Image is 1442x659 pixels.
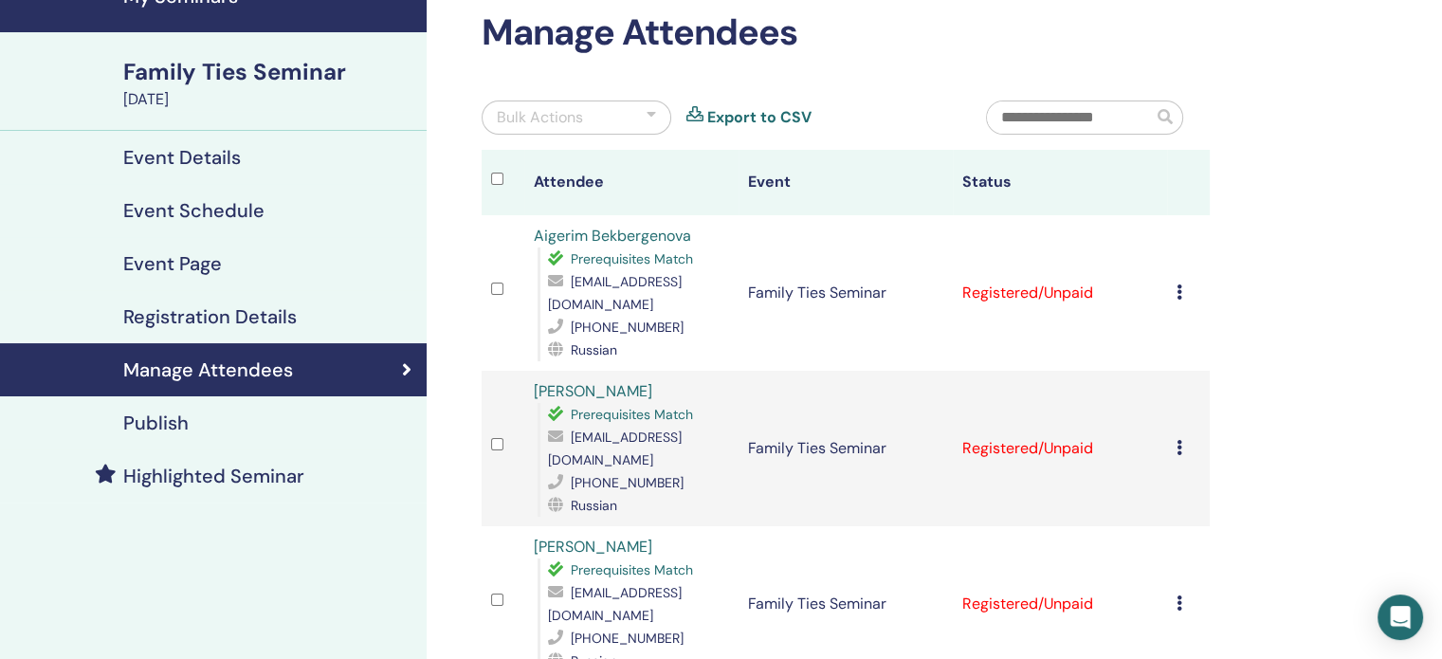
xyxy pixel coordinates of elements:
span: Russian [571,341,617,358]
th: Attendee [524,150,739,215]
a: Aigerim Bekbergenova [534,226,691,246]
td: Family Ties Seminar [739,371,953,526]
div: Open Intercom Messenger [1378,595,1423,640]
h4: Registration Details [123,305,297,328]
a: [PERSON_NAME] [534,537,652,557]
h4: Highlighted Seminar [123,465,304,487]
span: [PHONE_NUMBER] [571,474,684,491]
span: [EMAIL_ADDRESS][DOMAIN_NAME] [548,273,682,313]
h4: Event Page [123,252,222,275]
span: [EMAIL_ADDRESS][DOMAIN_NAME] [548,584,682,624]
h4: Manage Attendees [123,358,293,381]
span: Russian [571,497,617,514]
td: Family Ties Seminar [739,215,953,371]
div: Bulk Actions [497,106,583,129]
th: Status [953,150,1167,215]
h4: Publish [123,412,189,434]
div: Family Ties Seminar [123,56,415,88]
h4: Event Details [123,146,241,169]
span: [PHONE_NUMBER] [571,319,684,336]
a: Export to CSV [707,106,812,129]
span: [EMAIL_ADDRESS][DOMAIN_NAME] [548,429,682,468]
th: Event [739,150,953,215]
h4: Event Schedule [123,199,265,222]
span: Prerequisites Match [571,406,693,423]
a: [PERSON_NAME] [534,381,652,401]
a: Family Ties Seminar[DATE] [112,56,427,111]
span: [PHONE_NUMBER] [571,630,684,647]
div: [DATE] [123,88,415,111]
h2: Manage Attendees [482,11,1210,55]
span: Prerequisites Match [571,250,693,267]
span: Prerequisites Match [571,561,693,578]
